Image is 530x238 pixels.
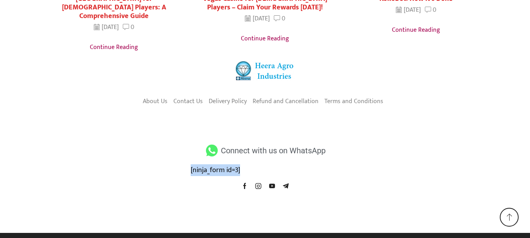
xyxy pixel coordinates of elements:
span: 0 [282,13,285,24]
time: [DATE] [245,14,270,23]
a: About Us [143,95,168,108]
a: Continue reading [197,30,333,44]
img: heera-logo-84.png [236,61,295,80]
span: Continue reading [90,42,138,53]
time: [DATE] [94,23,119,32]
span: 0 [433,5,436,15]
a: Refund and Cancellation [253,95,319,108]
span: Continue reading [241,34,289,44]
a: Continue reading [46,38,182,53]
a: 0 [425,5,436,15]
span: Continue reading [392,25,440,35]
a: Delivery Policy [209,95,247,108]
div: [ninja_form id=3] [191,165,340,176]
a: 0 [123,23,134,32]
a: Terms and Conditions [324,95,383,108]
a: 0 [274,14,285,23]
span: 0 [131,22,134,32]
span: Connect with us on WhatsApp [219,144,326,158]
a: Continue reading [348,21,484,36]
time: [DATE] [396,5,421,15]
a: Contact Us [173,95,203,108]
